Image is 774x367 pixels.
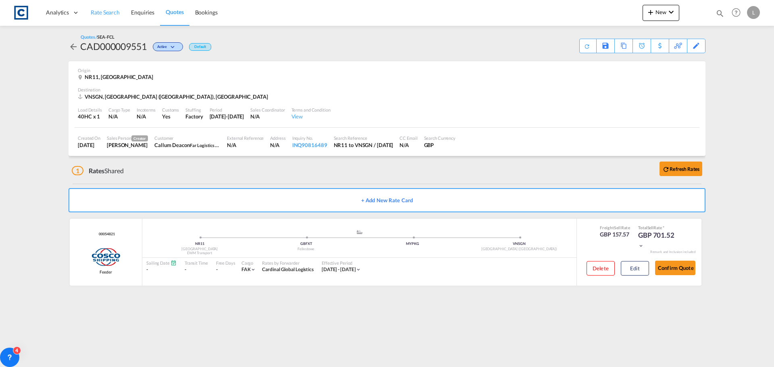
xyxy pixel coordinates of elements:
span: Active [157,44,169,52]
span: Rates [89,167,105,174]
img: COSCO [91,247,121,267]
div: - [216,266,218,273]
span: 1 [72,166,83,175]
button: + Add New Rate Card [69,188,705,212]
span: Cardinal Global Logistics [262,266,314,272]
span: Quotes [166,8,183,15]
span: FAK [241,266,251,272]
div: - [146,266,177,273]
div: Contract / Rate Agreement / Tariff / Spot Pricing Reference Number: 00054821 [97,232,114,237]
div: NR11, United Kingdom [78,73,155,81]
div: Sales Coordinator [250,107,285,113]
button: icon-plus 400-fgNewicon-chevron-down [643,5,679,21]
div: EWM Transport [146,251,253,256]
div: GBP [424,141,456,149]
div: Sailing Date [146,260,177,266]
span: Enquiries [131,9,154,16]
div: Terms and Condition [291,107,331,113]
span: Bookings [195,9,218,16]
div: Transit Time [185,260,208,266]
div: Lynsey Heaton [107,141,148,149]
md-icon: icon-plus 400-fg [646,7,655,17]
div: Free Days [216,260,235,266]
div: GBP 157.57 [600,230,630,238]
div: View [291,113,331,120]
div: Freight Rate [600,225,630,230]
div: Felixstowe [253,247,359,252]
div: Rates by Forwarder [262,260,314,266]
div: Customs [162,107,179,113]
button: Edit [621,261,649,276]
div: External Reference [227,135,264,141]
md-icon: icon-chevron-down [169,45,179,50]
div: Period [210,107,244,113]
div: Cargo Type [108,107,130,113]
span: NR11, [GEOGRAPHIC_DATA] [85,74,153,80]
div: [GEOGRAPHIC_DATA] ([GEOGRAPHIC_DATA]) [466,247,572,252]
div: Change Status Here [153,42,183,51]
div: Sales Person [107,135,148,141]
button: icon-refreshRefresh Rates [660,162,702,176]
span: Far Logistics Felixstowe [190,142,237,148]
div: VNSGN, Ho Chi Minh City (Saigon), Asia Pacific [78,93,270,100]
div: CAD000009551 [80,40,147,53]
div: 40HC x 1 [78,113,102,120]
div: 30 Sep 2025 [210,113,244,120]
div: Address [270,135,285,141]
div: Search Currency [424,135,456,141]
span: Feeder [100,269,112,275]
div: Default [189,43,211,51]
div: Destination [78,87,696,93]
div: 2 Sep 2025 [78,141,100,149]
div: Stuffing [185,107,203,113]
md-icon: icon-chevron-down [638,243,644,249]
div: Change Status Here [147,40,185,53]
div: Yes [162,113,179,120]
div: Load Details [78,107,102,113]
span: SEA-FCL [97,34,114,39]
md-icon: assets/icons/custom/ship-fill.svg [355,230,364,234]
div: Callum Deacon [154,141,221,149]
div: Inquiry No. [292,135,327,141]
md-icon: icon-arrow-left [69,42,78,52]
div: icon-arrow-left [69,40,80,53]
div: Quote PDF is not available at this time [584,39,592,50]
b: Refresh Rates [670,166,699,172]
div: NR11 to VNSGN / 2 Sep 2025 [334,141,393,149]
md-icon: icon-refresh [662,166,670,173]
div: Created On [78,135,100,141]
md-icon: icon-refresh [584,43,591,50]
span: NR11 [195,241,204,246]
button: Delete [587,261,615,276]
div: VNSGN [466,241,572,247]
div: Shared [72,166,124,175]
span: Analytics [46,8,69,17]
span: Sell [614,225,621,230]
div: Save As Template [597,39,614,53]
div: Search Reference [334,135,393,141]
span: 00054821 [97,232,114,237]
div: Quotes /SEA-FCL [81,34,114,40]
div: INQ90816489 [292,141,327,149]
div: - [185,266,208,273]
span: Sell [647,225,654,230]
span: Rate Search [91,9,120,16]
span: New [646,9,676,15]
div: Cargo [241,260,256,266]
div: Factory Stuffing [185,113,203,120]
md-icon: Schedules Available [171,260,177,266]
span: Creator [131,135,148,141]
md-icon: icon-chevron-down [250,267,256,272]
div: N/A [108,113,130,120]
div: Total Rate [638,225,678,230]
span: [DATE] - [DATE] [322,266,356,272]
div: CC Email [399,135,417,141]
div: N/A [137,113,146,120]
div: Incoterms [137,107,156,113]
button: Confirm Quote [655,261,695,275]
div: [GEOGRAPHIC_DATA] [146,247,253,252]
div: N/A [227,141,264,149]
span: Subject to Remarks [662,225,664,230]
div: MYPKG [360,241,466,247]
